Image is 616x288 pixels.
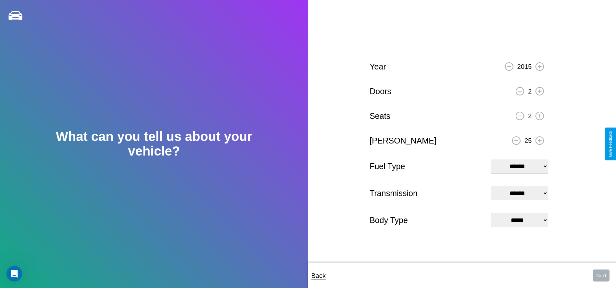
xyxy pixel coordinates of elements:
[593,269,610,282] button: Next
[370,133,436,148] p: [PERSON_NAME]
[608,131,613,157] div: Give Feedback
[528,110,532,122] p: 2
[370,59,386,74] p: Year
[370,84,391,99] p: Doors
[31,129,277,158] h2: What can you tell us about your vehicle?
[370,213,484,228] p: Body Type
[6,266,22,282] iframe: Intercom live chat
[517,61,532,72] p: 2015
[370,109,390,123] p: Seats
[524,135,532,146] p: 25
[528,85,532,97] p: 2
[370,159,484,174] p: Fuel Type
[311,270,326,282] p: Back
[370,186,484,201] p: Transmission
